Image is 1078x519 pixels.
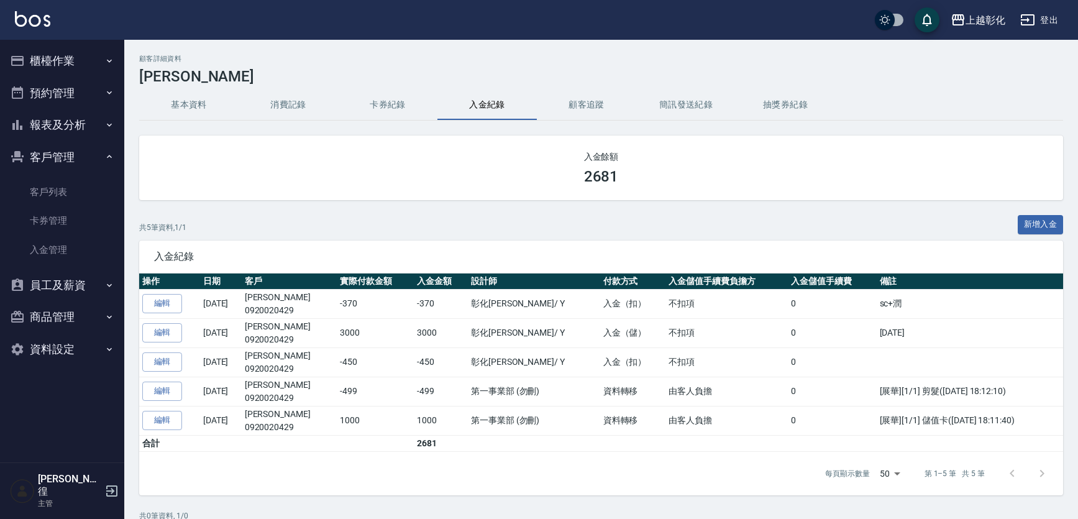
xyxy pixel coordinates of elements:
th: 日期 [200,273,242,290]
button: save [915,7,939,32]
td: [展華][1/1] 儲值卡([DATE] 18:11:40) [877,406,1063,435]
button: 簡訊發送紀錄 [636,90,736,120]
img: Person [10,479,35,503]
td: 第一事業部 (勿刪) [468,377,600,406]
td: [展華][1/1] 剪髮([DATE] 18:12:10) [877,377,1063,406]
td: 0 [788,377,876,406]
td: [PERSON_NAME] [242,289,337,318]
th: 入金儲值手續費 [788,273,876,290]
th: 入金儲值手續費負擔方 [665,273,788,290]
th: 客戶 [242,273,337,290]
div: 50 [875,457,905,490]
a: 入金管理 [5,236,119,264]
button: 報表及分析 [5,109,119,141]
td: [DATE] [200,289,242,318]
h5: [PERSON_NAME]徨 [38,473,101,498]
h2: 顧客詳細資料 [139,55,1063,63]
td: 入金（扣） [600,347,665,377]
td: 0 [788,289,876,318]
th: 設計師 [468,273,600,290]
th: 實際付款金額 [337,273,414,290]
td: [PERSON_NAME] [242,406,337,435]
td: [PERSON_NAME] [242,347,337,377]
a: 編輯 [142,323,182,342]
td: 入金（儲） [600,318,665,347]
td: -499 [337,377,414,406]
button: 商品管理 [5,301,119,333]
p: 0920020429 [245,333,334,346]
p: 0920020429 [245,362,334,375]
button: 消費記錄 [239,90,338,120]
td: [DATE] [200,318,242,347]
a: 客戶列表 [5,178,119,206]
p: 0920020429 [245,304,334,317]
button: 基本資料 [139,90,239,120]
td: 不扣項 [665,347,788,377]
a: 編輯 [142,411,182,430]
td: -450 [414,347,468,377]
p: 0920020429 [245,421,334,434]
td: 彰化[PERSON_NAME] / Y [468,318,600,347]
button: 員工及薪資 [5,269,119,301]
button: 入金紀錄 [437,90,537,120]
button: 登出 [1015,9,1063,32]
td: 第一事業部 (勿刪) [468,406,600,435]
button: 上越彰化 [946,7,1010,33]
span: 入金紀錄 [154,250,1048,263]
td: -370 [414,289,468,318]
h3: [PERSON_NAME] [139,68,1063,85]
td: [PERSON_NAME] [242,377,337,406]
td: 由客人負擔 [665,406,788,435]
td: 彰化[PERSON_NAME] / Y [468,347,600,377]
p: 0920020429 [245,392,334,405]
td: 資料轉移 [600,406,665,435]
td: 不扣項 [665,318,788,347]
button: 顧客追蹤 [537,90,636,120]
td: 彰化[PERSON_NAME] / Y [468,289,600,318]
td: 資料轉移 [600,377,665,406]
td: [DATE] [200,347,242,377]
a: 編輯 [142,382,182,401]
div: 上越彰化 [966,12,1005,28]
th: 操作 [139,273,200,290]
td: 2681 [414,435,468,451]
td: 3000 [414,318,468,347]
td: 0 [788,347,876,377]
td: [DATE] [877,318,1063,347]
img: Logo [15,11,50,27]
button: 客戶管理 [5,141,119,173]
button: 櫃檯作業 [5,45,119,77]
td: 1000 [414,406,468,435]
td: [DATE] [200,406,242,435]
td: 不扣項 [665,289,788,318]
td: 入金（扣） [600,289,665,318]
button: 卡券紀錄 [338,90,437,120]
a: 編輯 [142,352,182,372]
th: 入金金額 [414,273,468,290]
td: [DATE] [200,377,242,406]
button: 預約管理 [5,77,119,109]
h2: 入金餘額 [154,150,1048,163]
td: -450 [337,347,414,377]
a: 卡券管理 [5,206,119,235]
td: 0 [788,318,876,347]
p: 主管 [38,498,101,509]
p: 共 5 筆資料, 1 / 1 [139,222,186,233]
p: 第 1–5 筆 共 5 筆 [925,468,985,479]
h3: 2681 [584,168,619,185]
td: 0 [788,406,876,435]
th: 付款方式 [600,273,665,290]
td: 合計 [139,435,200,451]
td: sc+潤 [877,289,1063,318]
td: 由客人負擔 [665,377,788,406]
th: 備註 [877,273,1063,290]
td: -499 [414,377,468,406]
a: 編輯 [142,294,182,313]
td: -370 [337,289,414,318]
p: 每頁顯示數量 [825,468,870,479]
button: 抽獎券紀錄 [736,90,835,120]
td: [PERSON_NAME] [242,318,337,347]
td: 1000 [337,406,414,435]
td: 3000 [337,318,414,347]
button: 資料設定 [5,333,119,365]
